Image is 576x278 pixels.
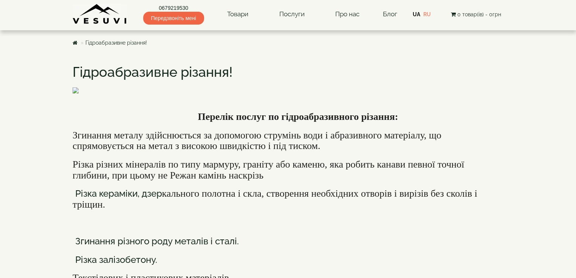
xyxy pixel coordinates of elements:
a: Товари [220,6,256,23]
img: xim01,5B1,5D.jpg.pagespeed.ic.lnkMBou3rI.webp [73,87,503,93]
h1: Гідроабразивне різання! [73,65,503,80]
a: Послуги [272,6,312,23]
a: 0679219530 [143,4,204,12]
b: Перелік послуг по гідроабразивного різання: [198,111,398,122]
h3: Різка залізобетону. [73,255,503,266]
span: кал [162,188,176,199]
button: 0 товар(ів) - 0грн [449,10,503,19]
span: 0 товар(ів) - 0грн [457,11,501,17]
a: UA [413,11,420,17]
h3: Різка кераміки, дзер [73,188,503,210]
a: Блог [383,10,397,18]
a: Гідроабразивне різання! [85,40,147,46]
span: ьного полотна і скла, створення необхідних отворів і вирізів без сколів і тріщин. [73,188,477,210]
img: Завод VESUVI [73,4,127,25]
span: Передзвоніть мені [143,12,204,25]
h3: Згинання різного роду металів і сталі. [73,236,503,247]
span: Різка різних мінералів по типу мармуру, граніту або каменю, яка робить канави певної точної глиби... [73,159,464,181]
a: RU [423,11,431,17]
span: Згинання металу здійснюється за допомогою струмінь води і абразивного матеріалу, що спрямовується... [73,130,441,152]
a: Про нас [328,6,367,23]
